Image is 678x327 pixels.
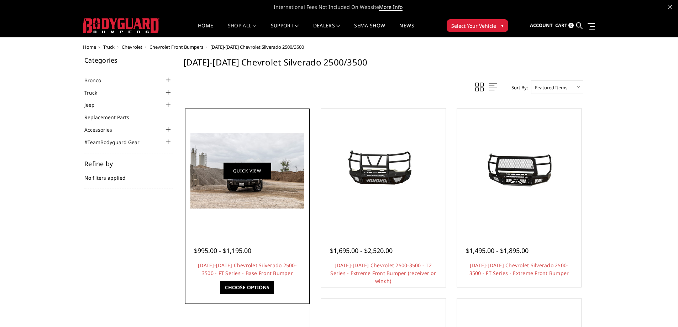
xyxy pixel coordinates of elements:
a: 2020-2023 Chevrolet Silverado 2500-3500 - FT Series - Extreme Front Bumper 2020-2023 Chevrolet Si... [459,110,580,231]
a: shop all [228,23,257,37]
a: 2020-2023 Chevrolet 2500-3500 - T2 Series - Extreme Front Bumper (receiver or winch) 2020-2023 Ch... [323,110,444,231]
span: Select Your Vehicle [451,22,496,30]
a: Replacement Parts [84,114,138,121]
a: Chevrolet Front Bumpers [149,44,203,50]
span: Cart [555,22,567,28]
a: 2020-2023 Chevrolet Silverado 2500-3500 - FT Series - Base Front Bumper 2020-2023 Chevrolet Silve... [187,110,308,231]
a: [DATE]-[DATE] Chevrolet Silverado 2500-3500 - FT Series - Extreme Front Bumper [469,262,569,276]
a: Jeep [84,101,104,109]
a: Dealers [313,23,340,37]
span: [DATE]-[DATE] Chevrolet Silverado 2500/3500 [210,44,304,50]
a: Accessories [84,126,121,133]
a: Quick view [224,162,271,179]
h5: Refine by [84,160,173,167]
h1: [DATE]-[DATE] Chevrolet Silverado 2500/3500 [183,57,583,73]
img: 2020-2023 Chevrolet Silverado 2500-3500 - FT Series - Base Front Bumper [190,133,304,209]
span: Account [530,22,553,28]
a: Home [83,44,96,50]
a: SEMA Show [354,23,385,37]
span: ▾ [501,22,504,29]
a: Choose Options [220,281,274,294]
span: 0 [568,23,574,28]
a: #TeamBodyguard Gear [84,138,148,146]
a: Chevrolet [122,44,142,50]
label: Sort By: [508,82,528,93]
h5: Categories [84,57,173,63]
a: Support [271,23,299,37]
a: Truck [84,89,106,96]
iframe: Chat Widget [642,293,678,327]
a: Account [530,16,553,35]
a: [DATE]-[DATE] Chevrolet Silverado 2500-3500 - FT Series - Base Front Bumper [198,262,297,276]
div: No filters applied [84,160,173,189]
span: $1,495.00 - $1,895.00 [466,246,529,255]
button: Select Your Vehicle [447,19,508,32]
a: Cart 0 [555,16,574,35]
a: News [399,23,414,37]
a: Truck [103,44,115,50]
a: Bronco [84,77,110,84]
span: $1,695.00 - $2,520.00 [330,246,393,255]
span: $995.00 - $1,195.00 [194,246,251,255]
a: More Info [379,4,403,11]
a: [DATE]-[DATE] Chevrolet 2500-3500 - T2 Series - Extreme Front Bumper (receiver or winch) [330,262,436,284]
a: Home [198,23,213,37]
img: BODYGUARD BUMPERS [83,18,159,33]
